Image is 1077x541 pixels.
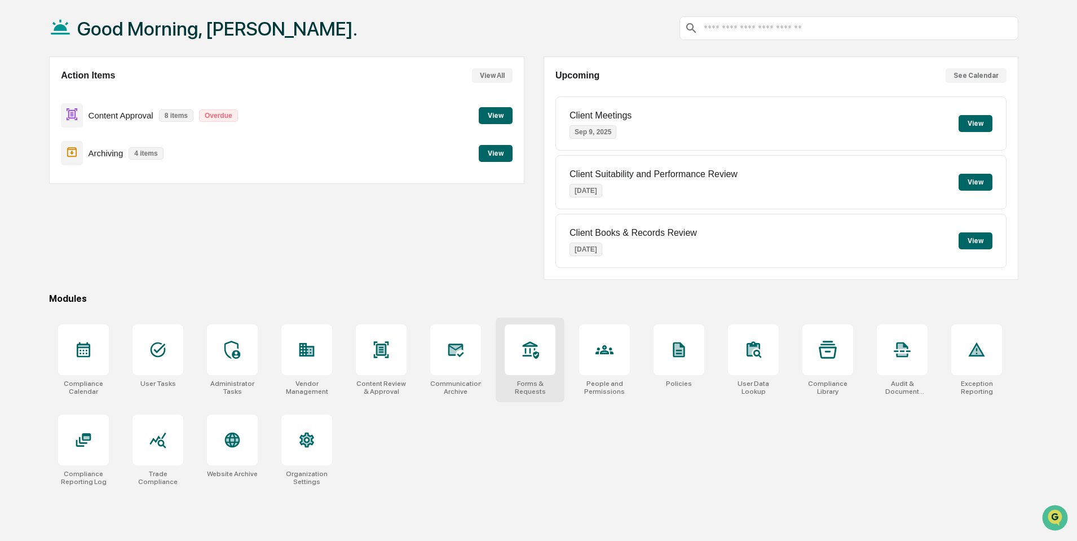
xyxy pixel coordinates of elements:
button: View [959,115,992,132]
div: We're available if you need us! [38,98,143,107]
div: 🔎 [11,165,20,174]
span: Pylon [112,191,136,200]
a: 🗄️Attestations [77,138,144,158]
a: 🔎Data Lookup [7,159,76,179]
div: Organization Settings [281,470,332,486]
p: 4 items [129,147,163,160]
h2: Action Items [61,71,115,81]
span: Data Lookup [23,164,71,175]
div: Compliance Reporting Log [58,470,109,486]
p: How can we help? [11,24,205,42]
div: Forms & Requests [505,380,555,395]
div: User Data Lookup [728,380,779,395]
a: View [479,109,513,120]
div: Compliance Library [802,380,853,395]
div: Start new chat [38,86,185,98]
button: View [479,145,513,162]
button: See Calendar [946,68,1007,83]
p: [DATE] [570,184,602,197]
div: Modules [49,293,1018,304]
div: Audit & Document Logs [877,380,928,395]
div: People and Permissions [579,380,630,395]
iframe: Open customer support [1041,504,1071,534]
a: 🖐️Preclearance [7,138,77,158]
p: Content Approval [89,111,153,120]
button: View [479,107,513,124]
p: Client Meetings [570,111,632,121]
p: 8 items [159,109,193,122]
button: View [959,174,992,191]
div: User Tasks [140,380,176,388]
p: [DATE] [570,243,602,256]
img: 1746055101610-c473b297-6a78-478c-a979-82029cc54cd1 [11,86,32,107]
div: Exception Reporting [951,380,1002,395]
div: Website Archive [207,470,258,478]
div: Administrator Tasks [207,380,258,395]
p: Client Suitability and Performance Review [570,169,738,179]
a: Powered byPylon [80,191,136,200]
button: View [959,232,992,249]
p: Client Books & Records Review [570,228,697,238]
div: Communications Archive [430,380,481,395]
div: 🗄️ [82,143,91,152]
span: Preclearance [23,142,73,153]
div: Policies [666,380,692,388]
button: Start new chat [192,90,205,103]
div: 🖐️ [11,143,20,152]
p: Archiving [89,148,123,158]
div: Compliance Calendar [58,380,109,395]
span: Attestations [93,142,140,153]
a: View [479,147,513,158]
div: Content Review & Approval [356,380,407,395]
div: Vendor Management [281,380,332,395]
div: Trade Compliance [133,470,183,486]
h1: Good Morning, [PERSON_NAME]. [77,17,357,40]
p: Sep 9, 2025 [570,125,616,139]
button: View All [472,68,513,83]
h2: Upcoming [555,71,599,81]
p: Overdue [199,109,238,122]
